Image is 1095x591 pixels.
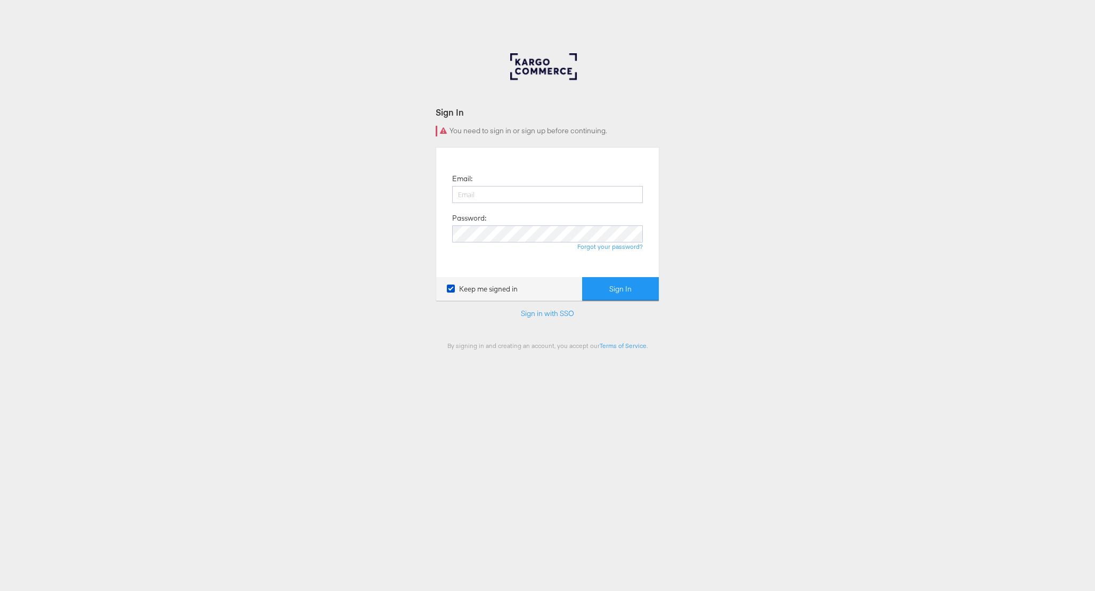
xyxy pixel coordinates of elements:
a: Sign in with SSO [521,309,574,318]
div: Sign In [436,106,659,118]
div: By signing in and creating an account, you accept our . [436,342,659,350]
a: Forgot your password? [577,242,643,250]
button: Sign In [582,277,659,301]
div: You need to sign in or sign up before continuing. [436,126,659,136]
label: Keep me signed in [447,284,518,294]
label: Password: [452,213,486,223]
input: Email [452,186,643,203]
label: Email: [452,174,472,184]
a: Terms of Service [600,342,647,350]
